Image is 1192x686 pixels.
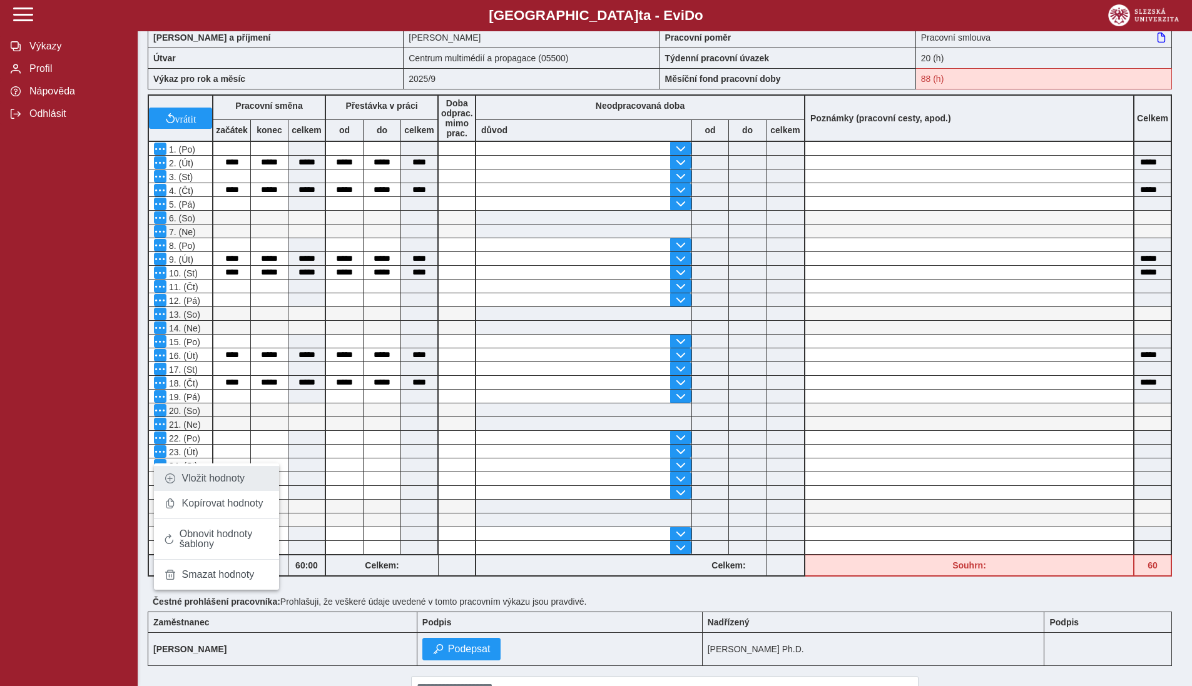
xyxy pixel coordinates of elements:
[149,108,212,129] button: vrátit
[26,63,127,74] span: Profil
[26,86,127,97] span: Nápověda
[154,280,166,293] button: Menu
[288,125,325,135] b: celkem
[166,144,195,154] span: 1. (Po)
[805,113,956,123] b: Poznámky (pracovní cesty, apod.)
[448,643,491,655] span: Podepsat
[166,406,200,416] span: 20. (So)
[153,617,209,627] b: Zaměstnanec
[166,378,198,388] span: 18. (Čt)
[182,570,255,580] span: Smazat hodnoty
[767,125,804,135] b: celkem
[182,473,245,483] span: Vložit hodnoty
[166,199,195,209] span: 5. (Pá)
[326,560,438,570] b: Celkem:
[1049,617,1079,627] b: Podpis
[175,113,196,123] span: vrátit
[401,125,437,135] b: celkem
[166,447,198,457] span: 23. (Út)
[154,225,166,238] button: Menu
[154,266,166,279] button: Menu
[166,186,193,196] span: 4. (Čt)
[805,555,1134,577] div: Fond pracovní doby (88 h) a součet hodin (60 h) se neshodují!
[166,268,198,278] span: 10. (St)
[154,239,166,251] button: Menu
[166,392,200,402] span: 19. (Pá)
[1134,555,1172,577] div: Fond pracovní doby (88 h) a součet hodin (60 h) se neshodují!
[154,253,166,265] button: Menu
[345,101,417,111] b: Přestávka v práci
[154,459,166,472] button: Menu
[180,529,269,549] span: Obnovit hodnoty šablony
[691,560,766,570] b: Celkem:
[404,68,660,89] div: 2025/9
[154,376,166,389] button: Menu
[692,125,728,135] b: od
[916,48,1172,68] div: 20 (h)
[154,184,166,196] button: Menu
[166,282,198,292] span: 11. (Čt)
[153,644,227,654] b: [PERSON_NAME]
[404,48,660,68] div: Centrum multimédií a propagace (05500)
[364,125,400,135] b: do
[326,125,363,135] b: od
[166,255,193,265] span: 9. (Út)
[695,8,703,23] span: o
[251,125,288,135] b: konec
[481,125,507,135] b: důvod
[916,68,1172,89] div: Fond pracovní doby (88 h) a součet hodin (60 h) se neshodují!
[685,8,695,23] span: D
[26,108,127,119] span: Odhlásit
[665,53,770,63] b: Týdenní pracovní úvazek
[665,74,781,84] b: Měsíční fond pracovní doby
[154,198,166,210] button: Menu
[166,310,200,320] span: 13. (So)
[166,213,195,223] span: 6. (So)
[213,125,250,135] b: začátek
[154,335,166,348] button: Menu
[182,498,263,508] span: Kopírovat hodnoty
[1108,4,1179,26] img: logo_web_su.png
[154,211,166,224] button: Menu
[596,101,685,111] b: Neodpracovaná doba
[153,74,245,84] b: Výkaz pro rok a měsíc
[166,365,198,375] span: 17. (St)
[153,597,280,607] b: Čestné prohlášení pracovníka:
[154,308,166,320] button: Menu
[422,638,501,660] button: Podepsat
[952,560,986,570] b: Souhrn:
[638,8,643,23] span: t
[154,170,166,183] button: Menu
[154,363,166,375] button: Menu
[708,617,750,627] b: Nadřízený
[154,143,166,155] button: Menu
[154,321,166,334] button: Menu
[1134,560,1171,570] b: 60
[154,349,166,361] button: Menu
[166,461,198,471] span: 24. (St)
[166,433,200,443] span: 22. (Po)
[166,241,195,251] span: 8. (Po)
[288,560,325,570] b: 60:00
[665,33,731,43] b: Pracovní poměr
[166,227,196,237] span: 7. (Ne)
[166,420,201,430] span: 21. (Ne)
[729,125,766,135] b: do
[153,53,176,63] b: Útvar
[166,337,200,347] span: 15. (Po)
[166,296,200,306] span: 12. (Pá)
[441,98,473,138] b: Doba odprac. mimo prac.
[166,351,198,361] span: 16. (Út)
[422,617,452,627] b: Podpis
[1137,113,1168,123] b: Celkem
[153,33,270,43] b: [PERSON_NAME] a příjmení
[702,633,1044,666] td: [PERSON_NAME] Ph.D.
[26,41,127,52] span: Výkazy
[38,8,1154,24] b: [GEOGRAPHIC_DATA] a - Evi
[154,431,166,444] button: Menu
[154,156,166,169] button: Menu
[154,390,166,403] button: Menu
[154,294,166,306] button: Menu
[154,404,166,416] button: Menu
[166,172,193,182] span: 3. (St)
